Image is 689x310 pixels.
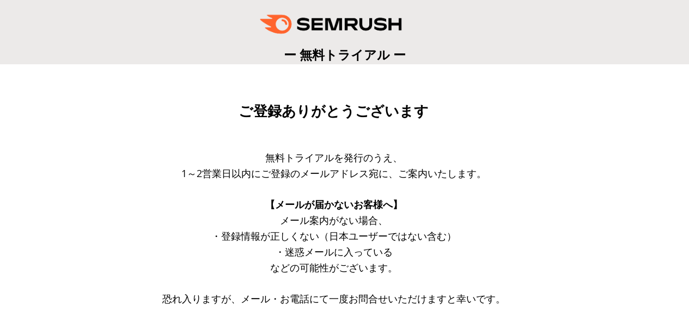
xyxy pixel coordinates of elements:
[284,46,406,63] span: ー 無料トライアル ー
[239,103,429,119] span: ご登録ありがとうございます
[275,245,393,258] span: ・迷惑メールに入っている
[265,198,403,211] span: 【メールが届かないお客様へ】
[270,261,398,274] span: などの可能性がございます。
[265,151,403,164] span: 無料トライアルを発行のうえ、
[211,229,456,242] span: ・登録情報が正しくない（日本ユーザーではない含む）
[162,292,505,305] span: 恐れ入りますが、メール・お電話にて一度お問合せいただけますと幸いです。
[280,214,388,227] span: メール案内がない場合、
[181,167,486,180] span: 1～2営業日以内にご登録のメールアドレス宛に、ご案内いたします。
